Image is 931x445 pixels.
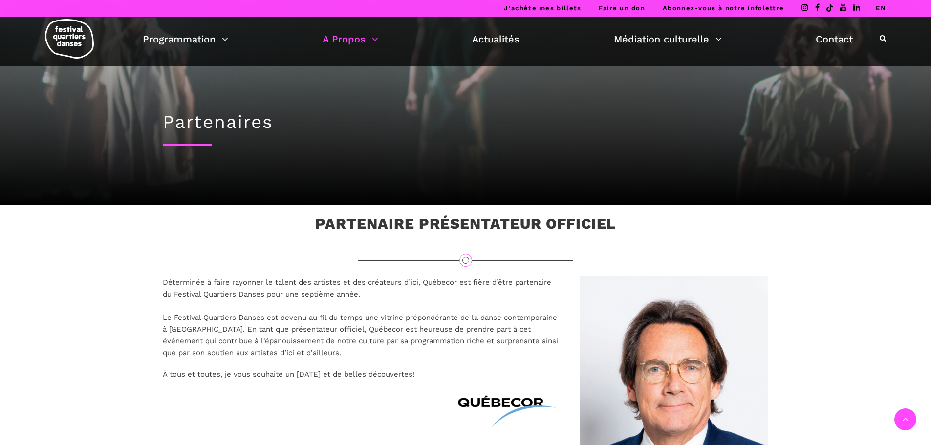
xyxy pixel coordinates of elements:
a: EN [876,4,886,12]
a: Actualités [472,31,520,47]
a: Abonnez-vous à notre infolettre [663,4,784,12]
a: Médiation culturelle [614,31,722,47]
img: logo-fqd-med [45,19,94,59]
h3: Partenaire Présentateur Officiel [315,215,616,239]
a: A Propos [323,31,378,47]
a: Contact [816,31,853,47]
a: Programmation [143,31,228,47]
h1: Partenaires [163,111,769,133]
p: À tous et toutes, je vous souhaite un [DATE] et de belles découvertes! [163,368,560,380]
a: J’achète mes billets [504,4,581,12]
p: Déterminée à faire rayonner le talent des artistes et des créateurs d’ici, Québecor est fière d’ê... [163,276,560,359]
a: Faire un don [599,4,645,12]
